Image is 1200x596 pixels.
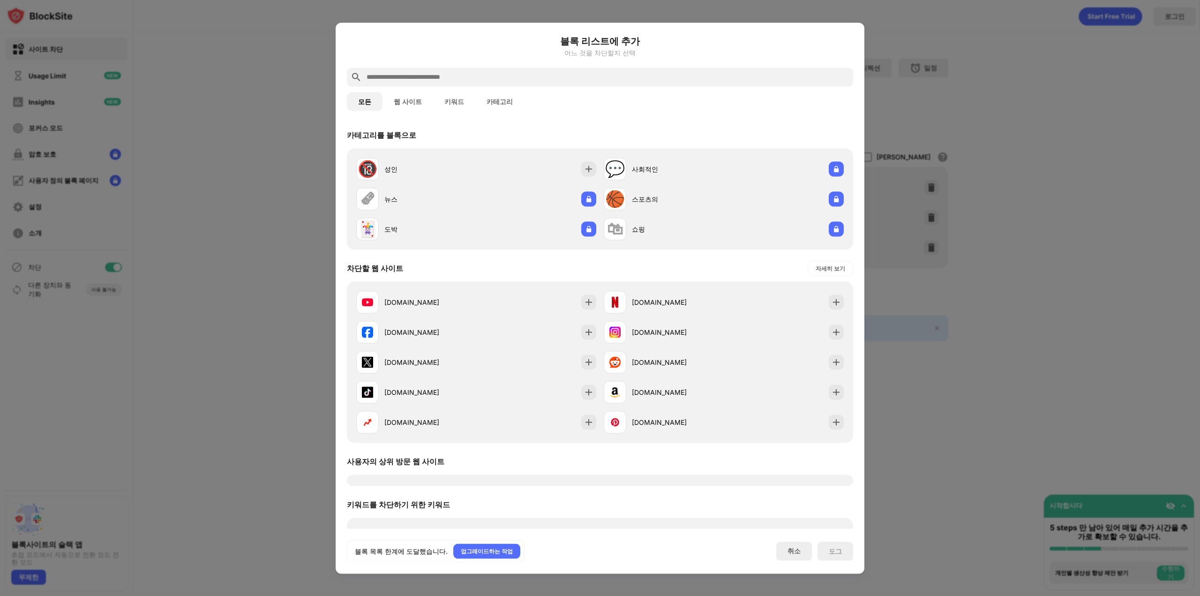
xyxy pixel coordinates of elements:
div: 키워드를 차단하기 위한 키워드 [347,499,450,510]
div: [DOMAIN_NAME] [384,387,476,397]
div: [DOMAIN_NAME] [384,297,476,307]
div: 업그레이드하는 작업 [461,546,513,556]
button: 카테고리 [475,92,524,111]
div: 🔞 [358,159,377,179]
div: 도박 [384,224,476,234]
div: [DOMAIN_NAME] [384,327,476,337]
img: favicons [362,356,373,368]
img: favicons [362,386,373,398]
div: 사회적인 [632,164,724,174]
div: [DOMAIN_NAME] [384,357,476,367]
div: 쇼핑 [632,224,724,234]
img: search.svg [351,71,362,83]
div: 블록 목록 한계에 도달했습니다. [355,546,448,556]
img: favicons [609,386,621,398]
div: 도그 [829,547,842,555]
div: 성인 [384,164,476,174]
div: 취소 [787,547,801,556]
div: [DOMAIN_NAME] [632,357,724,367]
div: 🛍 [607,219,623,239]
img: favicons [362,296,373,308]
div: 스포츠의 [632,194,724,204]
div: 자세히 보기 [816,264,845,273]
div: 🏀 [605,189,625,209]
div: 사용자의 상위 방문 웹 사이트 [347,456,444,467]
img: favicons [609,296,621,308]
div: 뉴스 [384,194,476,204]
img: favicons [362,326,373,338]
img: favicons [362,416,373,428]
div: 🃏 [358,219,377,239]
div: [DOMAIN_NAME] [384,417,476,427]
button: 키워드 [433,92,475,111]
h6: 블록 리스트에 추가 [347,34,853,48]
div: 💬 [605,159,625,179]
div: [DOMAIN_NAME] [632,327,724,337]
div: [DOMAIN_NAME] [632,417,724,427]
button: 모든 [347,92,382,111]
img: favicons [609,326,621,338]
div: [DOMAIN_NAME] [632,297,724,307]
div: 🗞 [360,189,375,209]
button: 웹 사이트 [382,92,433,111]
img: favicons [609,356,621,368]
div: [DOMAIN_NAME] [632,387,724,397]
img: favicons [609,416,621,428]
div: 어느 것을 차단할지 선택 [347,49,853,56]
div: 카테고리를 블록으로 [347,130,416,140]
div: 차단할 웹 사이트 [347,263,403,273]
